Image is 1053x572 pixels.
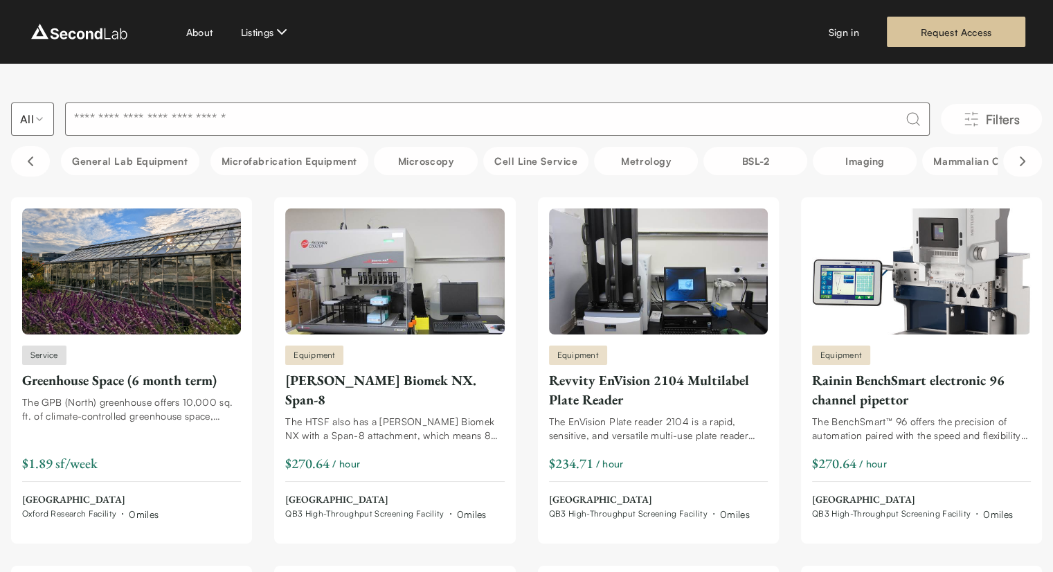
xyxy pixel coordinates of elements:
img: Rainin BenchSmart electronic 96 channel pipettor [812,208,1031,334]
div: [PERSON_NAME] Biomek NX. Span-8 [285,370,504,409]
div: The EnVision Plate reader 2104 is a rapid, sensitive, and versatile multi-use plate reader that a... [549,415,768,443]
span: [GEOGRAPHIC_DATA] [812,493,1013,507]
div: The GPB (North) greenhouse offers 10,000 sq. ft. of climate-controlled greenhouse space, shared h... [22,395,241,423]
span: Equipment [820,349,862,361]
a: Rainin BenchSmart electronic 96 channel pipettorEquipmentRainin BenchSmart electronic 96 channel ... [812,208,1031,521]
button: General Lab equipment [61,147,199,175]
button: Mammalian Cells [922,147,1027,175]
div: 0 miles [983,507,1013,521]
div: $270.64 [285,454,330,473]
button: Listings [240,24,290,40]
button: BSL-2 [703,147,807,175]
span: [GEOGRAPHIC_DATA] [285,493,486,507]
img: Revvity EnVision 2104 Multilabel Plate Reader [549,208,768,334]
span: [GEOGRAPHIC_DATA] [22,493,159,507]
span: QB3 High-Throughput Screening Facility [549,508,708,519]
a: Greenhouse Space (6 month term)ServiceGreenhouse Space (6 month term)The GPB (North) greenhouse o... [22,208,241,521]
span: $1.89 sf/week [22,454,98,472]
button: Scroll right [1003,146,1042,177]
button: Scroll left [11,146,50,177]
span: / hour [596,456,624,471]
div: The HTSF also has a [PERSON_NAME] Biomek NX with a Span-8 attachment, which means 8 independently... [285,415,504,443]
span: QB3 High-Throughput Screening Facility [285,508,444,519]
button: Cell line service [483,147,588,175]
span: Oxford Research Facility [22,508,116,519]
div: $270.64 [812,454,856,473]
span: [GEOGRAPHIC_DATA] [549,493,750,507]
div: Rainin BenchSmart electronic 96 channel pipettor [812,370,1031,409]
a: Beckman-Coulter Biomek NX. Span-8Equipment[PERSON_NAME] Biomek NX. Span-8The HTSF also has a [PER... [285,208,504,521]
button: Microfabrication Equipment [210,147,368,175]
button: Metrology [594,147,698,175]
span: / hour [332,456,360,471]
div: $234.71 [549,454,593,473]
a: Request Access [887,17,1025,47]
span: Equipment [294,349,335,361]
a: Sign in [829,25,859,39]
div: The BenchSmart™ 96 offers the precision of automation paired with the speed and flexibility of ma... [812,415,1031,443]
button: Filters [941,104,1042,134]
button: Select listing type [11,102,54,136]
span: Service [30,349,58,361]
div: 0 miles [720,507,750,521]
a: Revvity EnVision 2104 Multilabel Plate ReaderEquipmentRevvity EnVision 2104 Multilabel Plate Read... [549,208,768,521]
div: 0 miles [129,507,159,521]
span: QB3 High-Throughput Screening Facility [812,508,971,519]
span: Equipment [557,349,599,361]
img: Greenhouse Space (6 month term) [22,208,241,334]
a: About [186,25,213,39]
div: Revvity EnVision 2104 Multilabel Plate Reader [549,370,768,409]
img: logo [28,21,131,43]
span: Filters [985,109,1020,129]
div: Greenhouse Space (6 month term) [22,370,241,390]
img: Beckman-Coulter Biomek NX. Span-8 [285,208,504,334]
span: / hour [859,456,887,471]
button: Microscopy [374,147,478,175]
div: 0 miles [457,507,487,521]
button: Imaging [813,147,917,175]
